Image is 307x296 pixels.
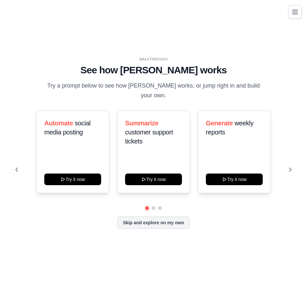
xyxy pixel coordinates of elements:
[206,174,263,185] button: Try it now
[125,174,182,185] button: Try it now
[44,120,90,136] span: social media posting
[206,120,253,136] span: weekly reports
[16,57,291,62] div: WALKTHROUGH
[125,129,173,145] span: customer support tickets
[45,81,262,100] p: Try a prompt below to see how [PERSON_NAME] works, or jump right in and build your own.
[16,64,291,76] h1: See how [PERSON_NAME] works
[288,5,302,19] button: Toggle navigation
[117,217,189,229] button: Skip and explore on my own
[44,174,101,185] button: Try it now
[206,120,233,127] span: Generate
[44,120,73,127] span: Automate
[125,120,158,127] span: Summarize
